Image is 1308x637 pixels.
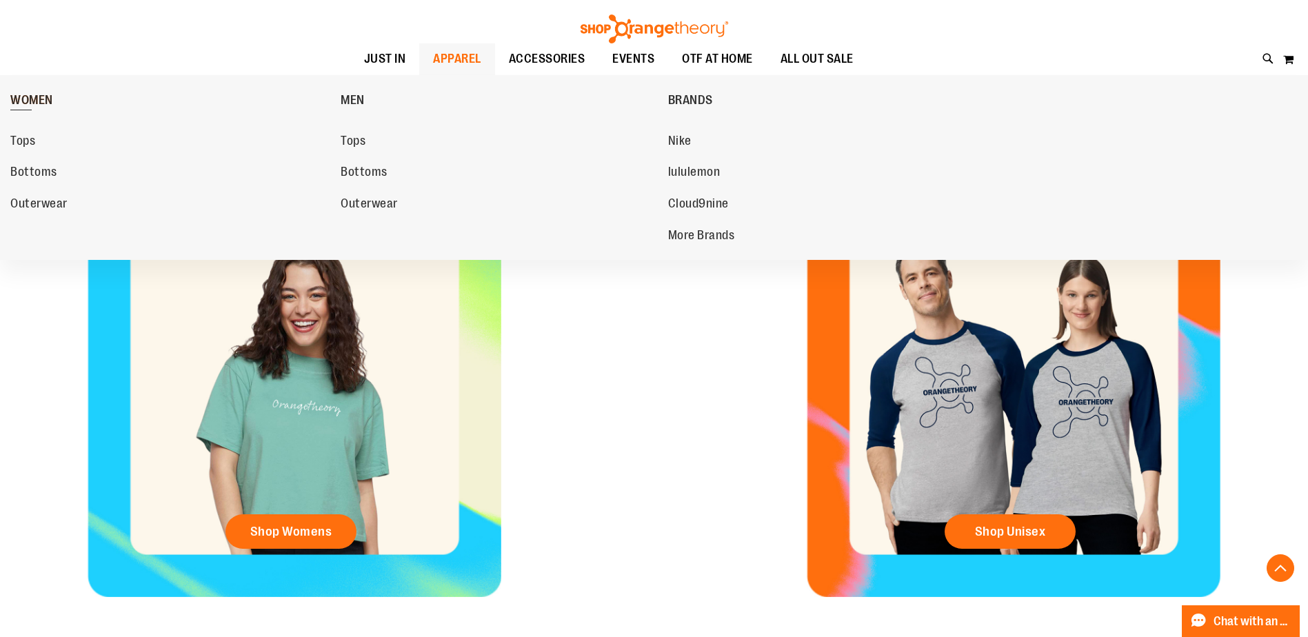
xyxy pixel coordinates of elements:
span: JUST IN [364,43,406,74]
span: Tops [10,134,35,151]
span: Chat with an Expert [1214,615,1291,628]
span: Tops [341,134,365,151]
span: Bottoms [341,165,388,182]
span: Cloud9nine [668,196,729,214]
span: Outerwear [341,196,398,214]
span: Bottoms [10,165,57,182]
button: Chat with an Expert [1182,605,1300,637]
a: Shop Unisex [945,514,1076,549]
span: BRANDS [668,93,713,110]
img: Shop Orangetheory [578,14,730,43]
span: APPAREL [433,43,481,74]
span: Shop Unisex [975,524,1046,539]
span: ALL OUT SALE [781,43,854,74]
span: EVENTS [612,43,654,74]
span: Outerwear [10,196,68,214]
span: More Brands [668,228,735,245]
a: Shop Womens [225,514,356,549]
span: WOMEN [10,93,53,110]
button: Back To Top [1267,554,1294,582]
span: MEN [341,93,365,110]
span: Shop Womens [250,524,332,539]
span: OTF AT HOME [682,43,753,74]
span: ACCESSORIES [509,43,585,74]
span: lululemon [668,165,721,182]
span: Nike [668,134,692,151]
